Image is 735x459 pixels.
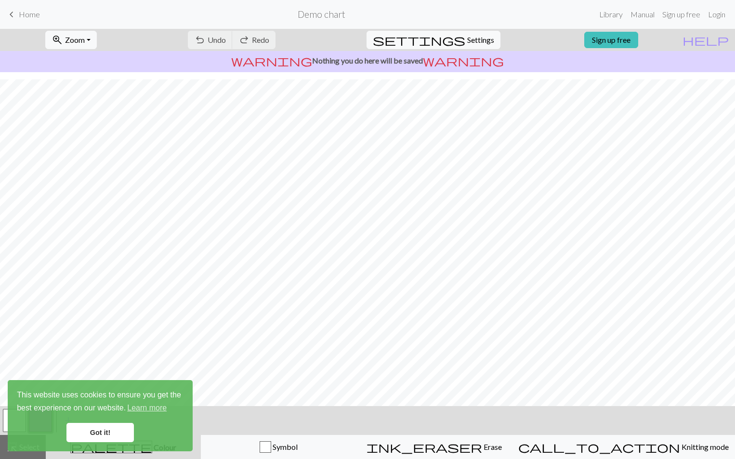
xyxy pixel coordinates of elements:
[595,5,627,24] a: Library
[373,33,465,47] span: settings
[19,10,40,19] span: Home
[680,442,729,451] span: Knitting mode
[271,442,298,451] span: Symbol
[356,435,512,459] button: Erase
[584,32,638,48] a: Sign up free
[367,440,482,454] span: ink_eraser
[298,9,345,20] h2: Demo chart
[17,389,184,415] span: This website uses cookies to ensure you get the best experience on our website.
[704,5,729,24] a: Login
[4,55,731,66] p: Nothing you do here will be saved
[6,8,17,21] span: keyboard_arrow_left
[482,442,502,451] span: Erase
[467,34,494,46] span: Settings
[367,31,500,49] button: SettingsSettings
[682,33,729,47] span: help
[52,33,63,47] span: zoom_in
[423,54,504,67] span: warning
[66,423,134,442] a: dismiss cookie message
[201,435,356,459] button: Symbol
[231,54,312,67] span: warning
[6,6,40,23] a: Home
[65,35,85,44] span: Zoom
[518,440,680,454] span: call_to_action
[45,31,97,49] button: Zoom
[126,401,168,415] a: learn more about cookies
[8,380,193,451] div: cookieconsent
[627,5,658,24] a: Manual
[373,34,465,46] i: Settings
[658,5,704,24] a: Sign up free
[6,440,18,454] span: highlight_alt
[512,435,735,459] button: Knitting mode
